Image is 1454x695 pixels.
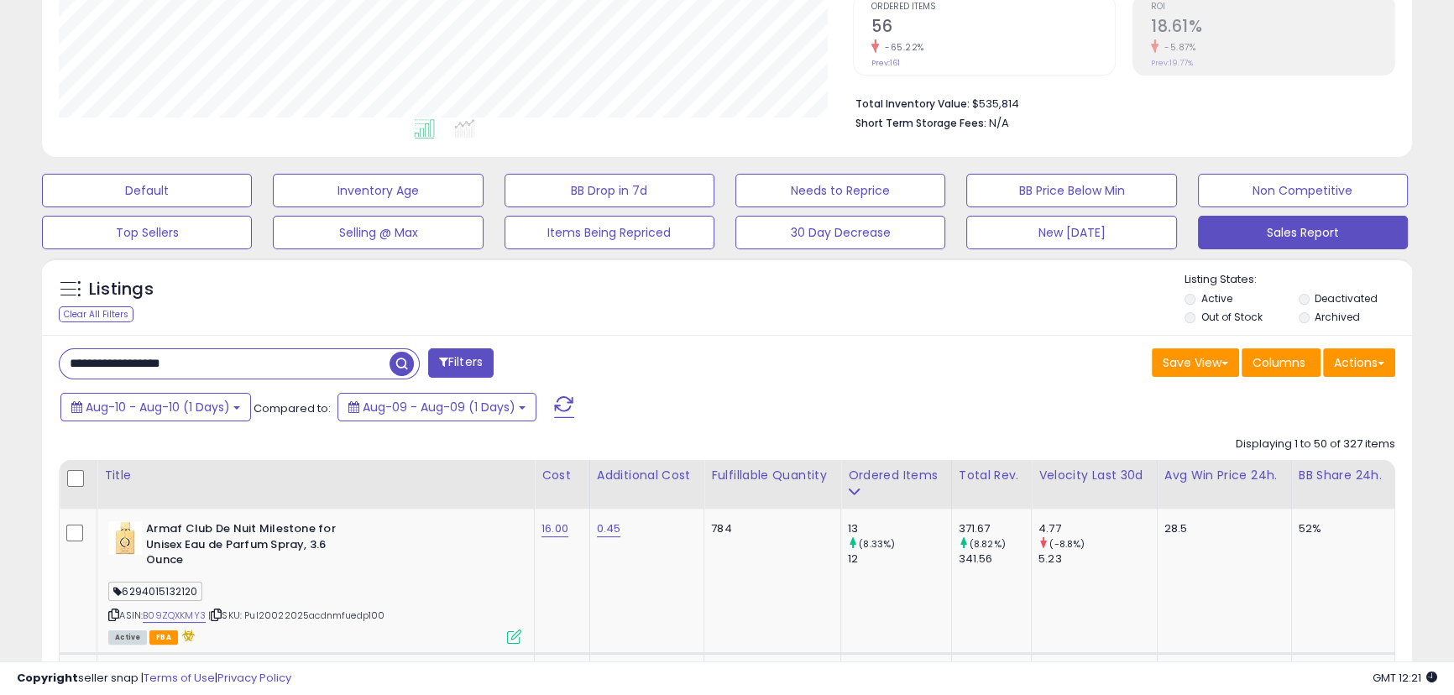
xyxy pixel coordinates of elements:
[149,630,178,645] span: FBA
[178,630,196,641] i: hazardous material
[855,116,986,130] b: Short Term Storage Fees:
[1164,521,1279,536] div: 28.5
[1151,3,1394,12] span: ROI
[1315,310,1360,324] label: Archived
[108,630,147,645] span: All listings currently available for purchase on Amazon
[855,92,1383,112] li: $535,814
[143,609,206,623] a: B09ZQXKMY3
[1038,521,1156,536] div: 4.77
[1315,291,1378,306] label: Deactivated
[42,174,252,207] button: Default
[1200,291,1232,306] label: Active
[208,609,384,622] span: | SKU: Pul20022025acdnmfuedp100
[597,467,697,484] div: Additional Cost
[144,670,215,686] a: Terms of Use
[505,174,714,207] button: BB Drop in 7d
[17,670,78,686] strong: Copyright
[735,174,945,207] button: Needs to Reprice
[1164,467,1284,484] div: Avg Win Price 24h.
[855,97,970,111] b: Total Inventory Value:
[217,670,291,686] a: Privacy Policy
[966,216,1176,249] button: New [DATE]
[970,537,1006,551] small: (8.82%)
[60,393,251,421] button: Aug-10 - Aug-10 (1 Days)
[428,348,494,378] button: Filters
[273,216,483,249] button: Selling @ Max
[89,278,154,301] h5: Listings
[108,521,521,642] div: ASIN:
[1299,521,1382,536] div: 52%
[1198,174,1408,207] button: Non Competitive
[711,521,828,536] div: 784
[1038,551,1156,567] div: 5.23
[711,467,834,484] div: Fulfillable Quantity
[1158,41,1195,54] small: -5.87%
[86,399,230,415] span: Aug-10 - Aug-10 (1 Days)
[848,521,951,536] div: 13
[541,467,583,484] div: Cost
[1049,537,1085,551] small: (-8.8%)
[541,520,568,537] a: 16.00
[879,41,924,54] small: -65.22%
[848,551,951,567] div: 12
[871,17,1115,39] h2: 56
[1373,670,1437,686] span: 2025-08-10 12:21 GMT
[1198,216,1408,249] button: Sales Report
[273,174,483,207] button: Inventory Age
[848,467,944,484] div: Ordered Items
[1038,467,1149,484] div: Velocity Last 30d
[1253,354,1305,371] span: Columns
[1299,467,1388,484] div: BB Share 24h.
[1242,348,1321,377] button: Columns
[104,467,527,484] div: Title
[337,393,536,421] button: Aug-09 - Aug-09 (1 Days)
[1236,436,1395,452] div: Displaying 1 to 50 of 327 items
[1151,17,1394,39] h2: 18.61%
[989,115,1009,131] span: N/A
[859,537,895,551] small: (8.33%)
[959,521,1032,536] div: 371.67
[959,467,1025,484] div: Total Rev.
[597,520,621,537] a: 0.45
[966,174,1176,207] button: BB Price Below Min
[871,3,1115,12] span: Ordered Items
[959,551,1032,567] div: 341.56
[42,216,252,249] button: Top Sellers
[735,216,945,249] button: 30 Day Decrease
[871,58,900,68] small: Prev: 161
[1323,348,1395,377] button: Actions
[108,521,142,555] img: 31tyKcEL5iL._SL40_.jpg
[17,671,291,687] div: seller snap | |
[1152,348,1239,377] button: Save View
[1200,310,1262,324] label: Out of Stock
[505,216,714,249] button: Items Being Repriced
[1151,58,1193,68] small: Prev: 19.77%
[363,399,515,415] span: Aug-09 - Aug-09 (1 Days)
[59,306,133,322] div: Clear All Filters
[146,521,350,572] b: Armaf Club De Nuit Milestone for Unisex Eau de Parfum Spray, 3.6 Ounce
[108,582,202,601] span: 6294015132120
[1185,272,1412,288] p: Listing States:
[254,400,331,416] span: Compared to:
